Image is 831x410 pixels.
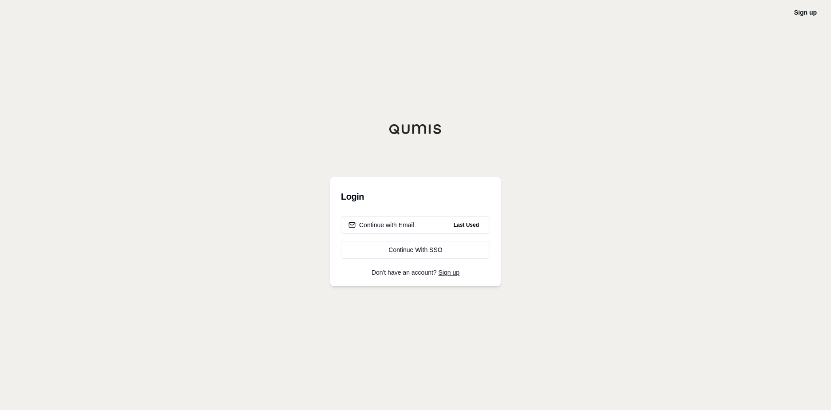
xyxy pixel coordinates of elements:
[341,188,490,205] h3: Login
[348,221,414,229] div: Continue with Email
[794,9,817,16] a: Sign up
[450,220,483,230] span: Last Used
[341,216,490,234] button: Continue with EmailLast Used
[389,124,442,134] img: Qumis
[439,269,459,276] a: Sign up
[341,269,490,276] p: Don't have an account?
[341,241,490,259] a: Continue With SSO
[348,245,483,254] div: Continue With SSO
